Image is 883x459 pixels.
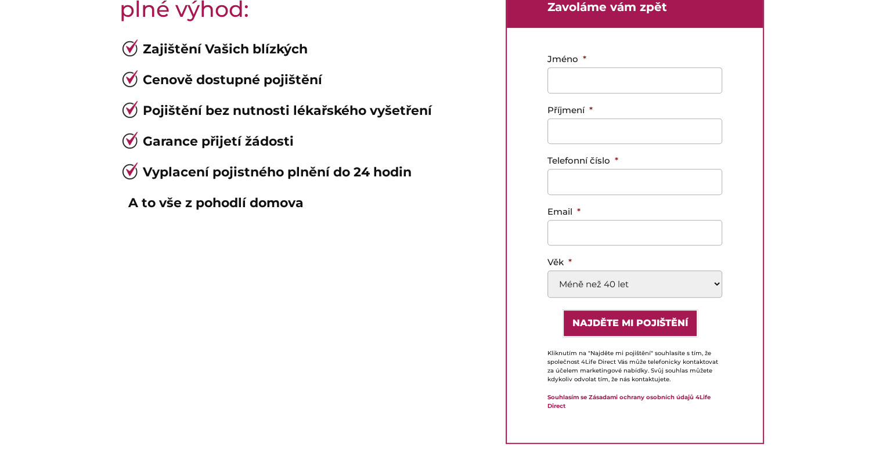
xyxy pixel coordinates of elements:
label: Věk [547,256,572,268]
label: Telefonní číslo [547,155,618,167]
li: Vyplacení pojistného plnění do 24 hodin [128,162,488,182]
li: Garance přijetí žádosti [128,132,488,151]
label: Email [547,206,581,218]
p: Kliknutím na "Najděte mi pojištění" souhlasíte s tím, že společnost 4Life Direct Vás může telefon... [547,349,722,384]
li: Cenově dostupné pojištění [128,70,488,89]
a: Souhlasím se Zásadami ochrany osobních údajů 4Life Direct [547,393,711,410]
p: A to vše z pohodlí domova [128,193,488,212]
li: Pojištění bez nutnosti lékařského vyšetření [128,101,488,120]
label: Příjmení [547,104,593,116]
li: Zajištění Vašich blízkých [128,39,488,59]
label: Jméno [547,53,586,65]
input: Najděte mi pojištění [563,309,698,337]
